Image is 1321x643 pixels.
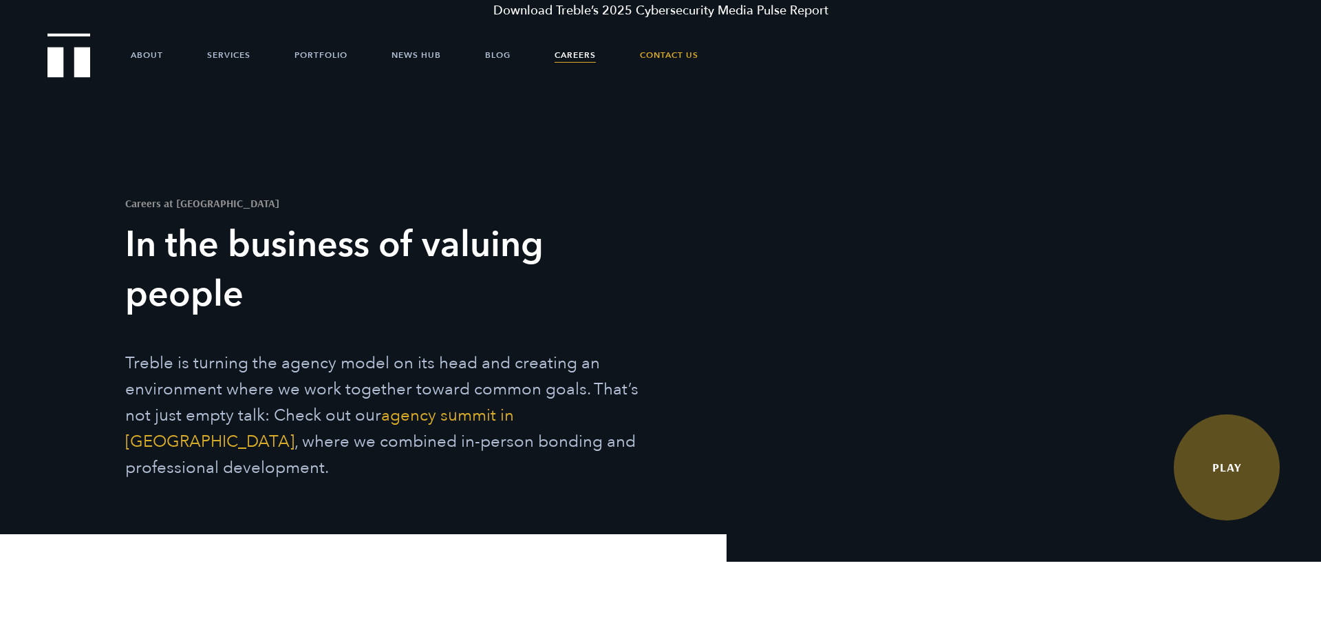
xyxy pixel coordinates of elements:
[47,33,91,77] img: Treble logo
[391,34,441,76] a: News Hub
[640,34,698,76] a: Contact Us
[125,198,656,209] h1: Careers at [GEOGRAPHIC_DATA]
[131,34,163,76] a: About
[485,34,511,76] a: Blog
[294,34,347,76] a: Portfolio
[125,350,656,481] p: Treble is turning the agency model on its head and creating an environment where we work together...
[48,34,89,76] a: Treble Homepage
[207,34,250,76] a: Services
[125,220,656,319] h3: In the business of valuing people
[555,34,596,76] a: Careers
[1174,414,1280,520] a: Watch Video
